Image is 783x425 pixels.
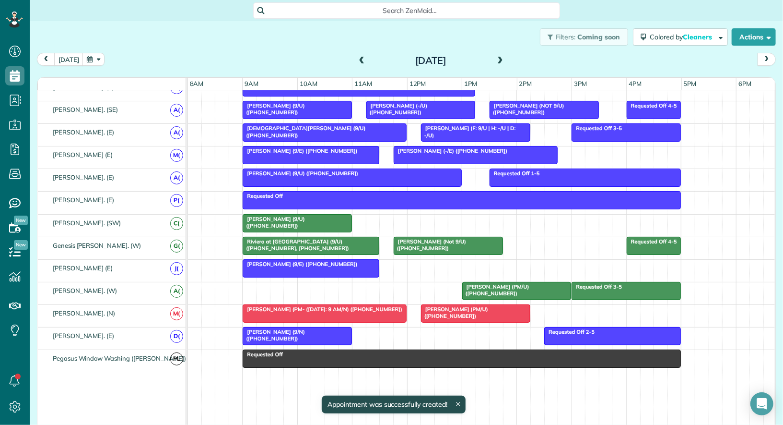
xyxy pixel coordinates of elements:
[51,287,119,294] span: [PERSON_NAME]. (W)
[750,392,773,415] div: Open Intercom Messenger
[51,106,120,113] span: [PERSON_NAME]. (SE)
[366,102,428,116] span: [PERSON_NAME] (-/U) ([PHONE_NUMBER])
[242,147,358,154] span: [PERSON_NAME] (9/E) ([PHONE_NUMBER])
[683,33,713,41] span: Cleaners
[170,307,183,320] span: M(
[462,80,479,87] span: 1pm
[421,306,488,319] span: [PERSON_NAME] (PM/U) ([PHONE_NUMBER])
[14,216,28,225] span: New
[322,396,466,413] div: Appointment was successfully created!
[393,238,466,252] span: [PERSON_NAME] (Not 9/U) ([PHONE_NUMBER])
[682,80,699,87] span: 5pm
[51,332,116,340] span: [PERSON_NAME]. (E)
[633,28,728,46] button: Colored byCleaners
[14,240,28,250] span: New
[627,80,643,87] span: 4pm
[51,128,116,136] span: [PERSON_NAME]. (E)
[650,33,715,41] span: Colored by
[51,196,116,204] span: [PERSON_NAME]. (E)
[421,125,515,138] span: [PERSON_NAME] (F: 9/U | H: -/U | D: -/U)
[170,240,183,253] span: G(
[242,125,365,138] span: [DEMOGRAPHIC_DATA][PERSON_NAME] (9/U) ([PHONE_NUMBER])
[170,285,183,298] span: A(
[242,170,359,177] span: [PERSON_NAME] (9/U) ([PHONE_NUMBER])
[170,217,183,230] span: C(
[170,352,183,365] span: PL
[51,354,188,362] span: Pegasus Window Washing ([PERSON_NAME])
[51,151,115,158] span: [PERSON_NAME] (E)
[170,126,183,139] span: A(
[571,125,622,132] span: Requested Off 3-5
[51,173,116,181] span: [PERSON_NAME]. (E)
[242,306,403,313] span: [PERSON_NAME] (PM- ([DATE]: 9 AM/N) ([PHONE_NUMBER])
[242,261,358,267] span: [PERSON_NAME] (9/E) ([PHONE_NUMBER])
[544,328,595,335] span: Requested Off 2-5
[243,80,260,87] span: 9am
[371,55,491,66] h2: [DATE]
[242,328,305,342] span: [PERSON_NAME] (9/N) ([PHONE_NUMBER])
[242,238,350,252] span: Riviera at [GEOGRAPHIC_DATA] (9/U) ([PHONE_NUMBER], [PHONE_NUMBER])
[736,80,753,87] span: 6pm
[170,330,183,343] span: D(
[489,102,564,116] span: [PERSON_NAME] (NOT 9/U) ([PHONE_NUMBER])
[51,242,143,249] span: Genesis [PERSON_NAME]. (W)
[170,262,183,275] span: J(
[51,309,117,317] span: [PERSON_NAME]. (N)
[51,264,115,272] span: [PERSON_NAME] (E)
[556,33,576,41] span: Filters:
[462,283,529,297] span: [PERSON_NAME] (PM/U) ([PHONE_NUMBER])
[393,147,508,154] span: [PERSON_NAME] (-/E) ([PHONE_NUMBER])
[298,80,319,87] span: 10am
[489,170,540,177] span: Requested Off 1-5
[188,80,206,87] span: 8am
[242,216,305,229] span: [PERSON_NAME] (9/U) ([PHONE_NUMBER])
[51,219,123,227] span: [PERSON_NAME]. (SW)
[626,238,678,245] span: Requested Off 4-5
[758,53,776,66] button: next
[170,171,183,184] span: A(
[170,149,183,162] span: M(
[571,283,622,290] span: Requested Off 3-5
[572,80,589,87] span: 3pm
[242,102,305,116] span: [PERSON_NAME] (9/U) ([PHONE_NUMBER])
[242,351,283,358] span: Requested Off
[352,80,374,87] span: 11am
[242,193,283,199] span: Requested Off
[54,53,83,66] button: [DATE]
[37,53,55,66] button: prev
[408,80,428,87] span: 12pm
[732,28,776,46] button: Actions
[577,33,620,41] span: Coming soon
[170,104,183,117] span: A(
[626,102,678,109] span: Requested Off 4-5
[517,80,534,87] span: 2pm
[170,194,183,207] span: P(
